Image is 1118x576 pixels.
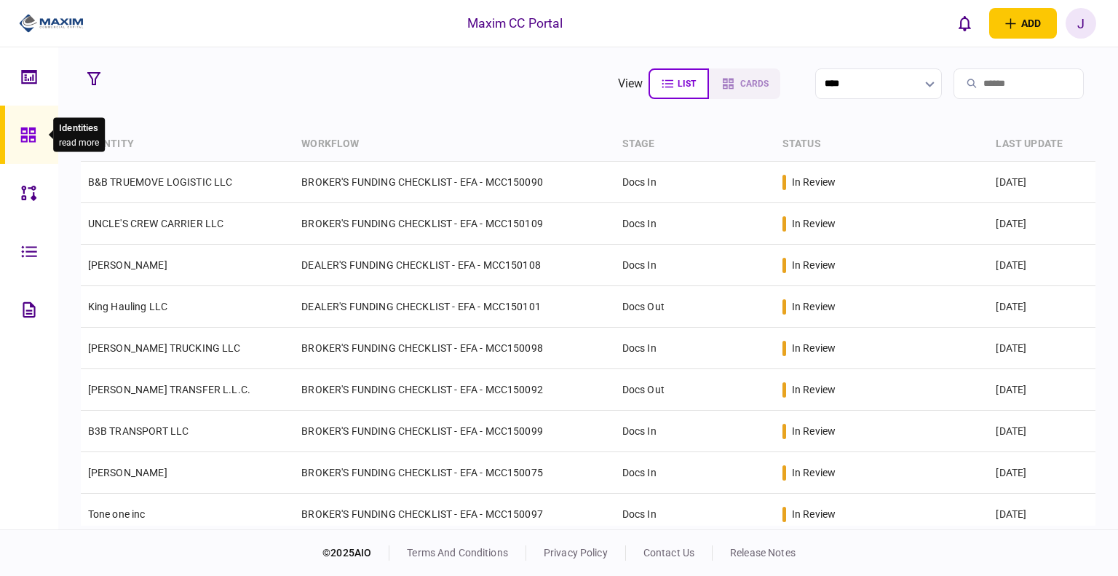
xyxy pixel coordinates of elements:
[615,328,775,369] td: Docs In
[88,259,167,271] a: [PERSON_NAME]
[294,369,614,411] td: BROKER'S FUNDING CHECKLIST - EFA - MCC150092
[88,342,241,354] a: [PERSON_NAME] TRUCKING LLC
[615,411,775,452] td: Docs In
[615,494,775,535] td: Docs In
[19,12,84,34] img: client company logo
[792,382,836,397] div: in review
[730,547,796,559] a: release notes
[544,547,608,559] a: privacy policy
[88,218,224,229] a: UNCLE'S CREW CARRIER LLC
[950,8,980,39] button: open notifications list
[467,14,563,33] div: Maxim CC Portal
[294,127,614,162] th: workflow
[792,299,836,314] div: in review
[988,328,1095,369] td: [DATE]
[989,8,1057,39] button: open adding identity options
[81,127,295,162] th: identity
[88,425,189,437] a: B3B TRANSPORT LLC
[618,75,643,92] div: view
[294,452,614,494] td: BROKER'S FUNDING CHECKLIST - EFA - MCC150075
[709,68,780,99] button: cards
[740,79,769,89] span: cards
[615,286,775,328] td: Docs Out
[615,203,775,245] td: Docs In
[792,341,836,355] div: in review
[294,494,614,535] td: BROKER'S FUNDING CHECKLIST - EFA - MCC150097
[88,176,233,188] a: B&B TRUEMOVE LOGISTIC LLC
[792,424,836,438] div: in review
[988,203,1095,245] td: [DATE]
[792,465,836,480] div: in review
[59,121,99,135] div: Identities
[294,328,614,369] td: BROKER'S FUNDING CHECKLIST - EFA - MCC150098
[615,369,775,411] td: Docs Out
[294,286,614,328] td: DEALER'S FUNDING CHECKLIST - EFA - MCC150101
[88,301,167,312] a: King Hauling LLC
[643,547,694,559] a: contact us
[88,508,146,520] a: Tone one inc
[407,547,508,559] a: terms and conditions
[88,467,167,478] a: [PERSON_NAME]
[678,79,696,89] span: list
[294,203,614,245] td: BROKER'S FUNDING CHECKLIST - EFA - MCC150109
[615,162,775,203] td: Docs In
[294,245,614,286] td: DEALER'S FUNDING CHECKLIST - EFA - MCC150108
[88,384,250,395] a: [PERSON_NAME] TRANSFER L.L.C.
[988,162,1095,203] td: [DATE]
[792,175,836,189] div: in review
[649,68,709,99] button: list
[615,127,775,162] th: stage
[988,494,1095,535] td: [DATE]
[988,127,1095,162] th: last update
[294,162,614,203] td: BROKER'S FUNDING CHECKLIST - EFA - MCC150090
[792,216,836,231] div: in review
[615,245,775,286] td: Docs In
[988,286,1095,328] td: [DATE]
[322,545,389,561] div: © 2025 AIO
[294,411,614,452] td: BROKER'S FUNDING CHECKLIST - EFA - MCC150099
[59,137,99,147] button: read more
[615,452,775,494] td: Docs In
[988,452,1095,494] td: [DATE]
[988,411,1095,452] td: [DATE]
[792,258,836,272] div: in review
[1066,8,1096,39] button: J
[988,245,1095,286] td: [DATE]
[988,369,1095,411] td: [DATE]
[775,127,989,162] th: status
[792,507,836,521] div: in review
